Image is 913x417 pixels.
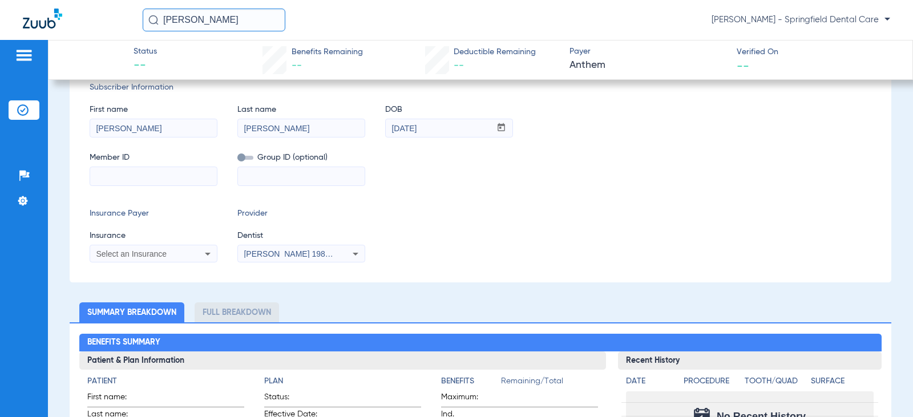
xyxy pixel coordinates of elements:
[737,46,894,58] span: Verified On
[79,302,184,322] li: Summary Breakdown
[237,208,365,220] span: Provider
[292,60,302,71] span: --
[441,375,501,387] h4: Benefits
[618,351,881,370] h3: Recent History
[90,82,871,94] span: Subscriber Information
[569,46,727,58] span: Payer
[501,375,598,391] span: Remaining/Total
[90,104,217,116] span: First name
[237,104,365,116] span: Last name
[684,375,740,387] h4: Procedure
[737,59,749,71] span: --
[490,119,512,137] button: Open calendar
[745,375,807,387] h4: Tooth/Quad
[626,375,674,387] h4: Date
[811,375,873,387] h4: Surface
[79,351,606,370] h3: Patient & Plan Information
[264,391,320,407] span: Status:
[264,375,421,387] h4: Plan
[237,230,365,242] span: Dentist
[23,9,62,29] img: Zuub Logo
[134,58,157,74] span: --
[712,14,890,26] span: [PERSON_NAME] - Springfield Dental Care
[292,46,363,58] span: Benefits Remaining
[684,375,740,391] app-breakdown-title: Procedure
[811,375,873,391] app-breakdown-title: Surface
[15,48,33,62] img: hamburger-icon
[90,208,217,220] span: Insurance Payer
[626,375,674,391] app-breakdown-title: Date
[96,249,167,258] span: Select an Insurance
[87,391,143,407] span: First name:
[134,46,157,58] span: Status
[244,249,356,258] span: [PERSON_NAME] 1982829420
[87,375,244,387] h4: Patient
[454,60,464,71] span: --
[441,375,501,391] app-breakdown-title: Benefits
[441,391,497,407] span: Maximum:
[454,46,536,58] span: Deductible Remaining
[148,15,159,25] img: Search Icon
[90,152,217,164] span: Member ID
[90,230,217,242] span: Insurance
[195,302,279,322] li: Full Breakdown
[385,104,513,116] span: DOB
[569,58,727,72] span: Anthem
[745,375,807,391] app-breakdown-title: Tooth/Quad
[143,9,285,31] input: Search for patients
[237,152,365,164] span: Group ID (optional)
[79,334,881,352] h2: Benefits Summary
